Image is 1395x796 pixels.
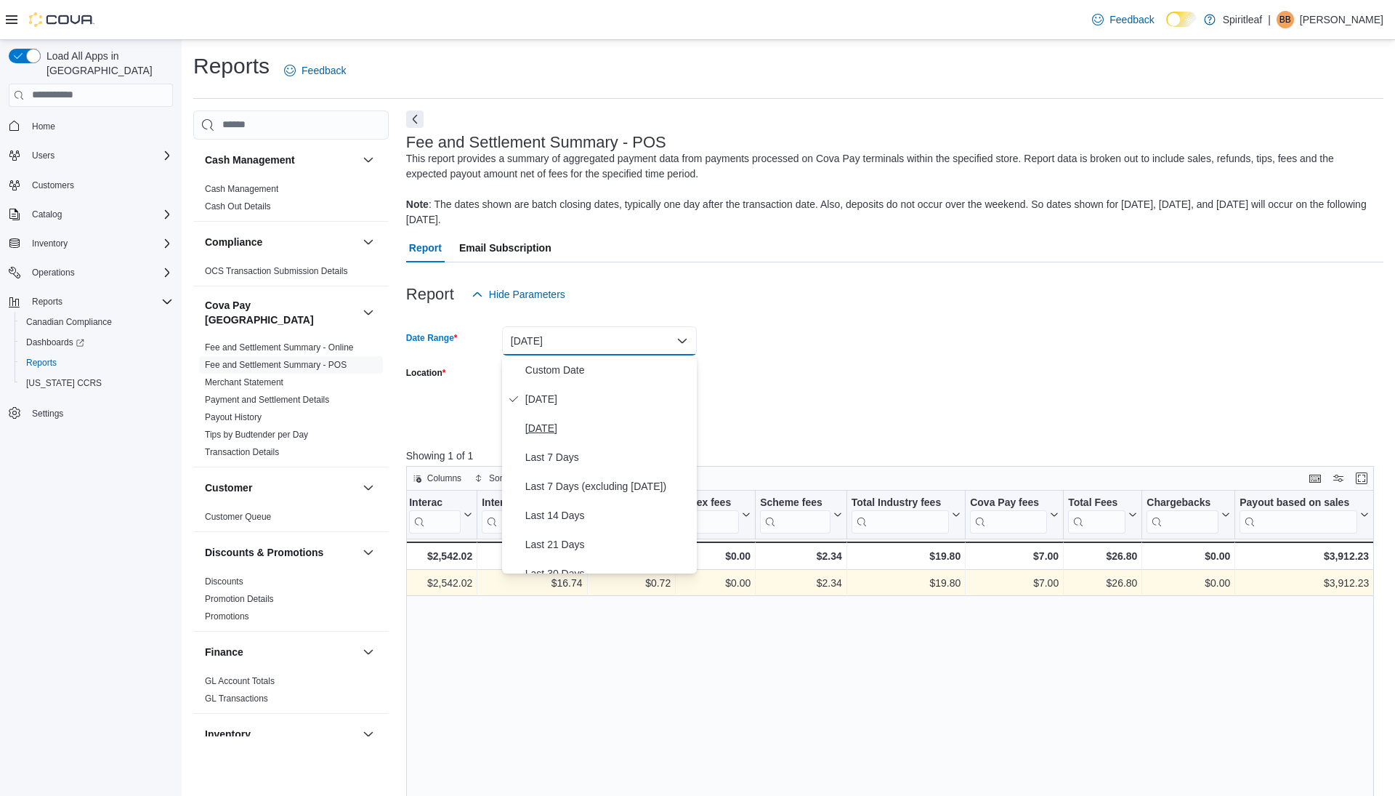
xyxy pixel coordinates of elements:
div: $16.74 [482,574,582,592]
span: Fee and Settlement Summary - Online [205,342,354,353]
span: Sort fields [489,473,527,484]
div: $19.80 [852,574,961,592]
div: $19.80 [852,547,961,565]
a: Tips by Budtender per Day [205,430,308,440]
a: Promotions [205,611,249,622]
button: Customers [3,174,179,196]
a: Canadian Compliance [20,313,118,331]
span: Settings [26,403,173,422]
span: Reports [20,354,173,371]
button: Cova Pay [GEOGRAPHIC_DATA] [360,304,377,321]
span: Payment and Settlement Details [205,394,329,406]
span: Cash Out Details [205,201,271,212]
a: Payment and Settlement Details [205,395,329,405]
a: Cash Out Details [205,201,271,212]
button: Cova Pay fees [970,496,1059,533]
span: Merchant Statement [205,377,283,388]
button: Total Industry fees [852,496,961,533]
div: $0.72 [591,574,671,592]
p: Showing 1 of 1 [406,449,1383,463]
button: Users [26,147,60,164]
span: Settings [32,408,63,419]
span: Email Subscription [459,233,551,262]
b: Note [406,198,429,210]
a: GL Transactions [205,694,268,704]
span: Hide Parameters [489,287,565,302]
a: GL Account Totals [205,676,275,686]
a: Fee and Settlement Summary - Online [205,342,354,353]
button: Interac [409,496,472,533]
button: Payout based on sales [1240,496,1369,533]
label: Date Range [406,332,458,344]
div: Payout based on sales [1240,496,1357,510]
button: Finance [205,645,357,659]
span: OCS Transaction Submission Details [205,265,348,277]
div: $0.00 [1147,547,1230,565]
button: Reports [26,293,68,310]
a: Customers [26,177,80,194]
div: Finance [193,672,389,713]
button: Reports [3,292,179,312]
button: Settings [3,402,179,423]
button: Sort fields [469,470,533,487]
div: $26.80 [1068,574,1137,592]
div: $0.00 [1147,574,1230,592]
div: $16.74 [482,547,582,565]
a: Home [26,118,61,135]
div: $2.34 [760,547,842,565]
span: Users [26,147,173,164]
span: Washington CCRS [20,374,173,392]
span: Users [32,150,54,161]
div: Cash Management [193,180,389,221]
button: Compliance [360,233,377,251]
button: Cash Management [205,153,357,167]
span: BB [1279,11,1291,28]
span: Dashboards [26,337,84,348]
div: $2.34 [760,574,842,592]
a: Settings [26,405,69,422]
button: Customer [360,479,377,497]
span: Last 7 Days [525,449,691,466]
button: Next [406,110,424,128]
button: Columns [407,470,467,487]
img: Cova [29,12,94,27]
div: Total Industry fees [852,496,949,510]
div: Cova Pay fees [970,496,1047,533]
span: Fee and Settlement Summary - POS [205,359,347,371]
a: Feedback [278,56,352,85]
button: Discounts & Promotions [205,545,357,560]
span: Load All Apps in [GEOGRAPHIC_DATA] [41,49,173,78]
span: Cash Management [205,183,278,195]
p: | [1268,11,1271,28]
span: Promotion Details [205,593,274,605]
div: $2,542.02 [409,547,472,565]
div: $3,912.23 [1240,574,1369,592]
span: [US_STATE] CCRS [26,377,102,389]
h1: Reports [193,52,270,81]
div: Chargebacks [1147,496,1218,533]
button: Customer [205,481,357,495]
div: $26.80 [1068,547,1137,565]
div: Select listbox [502,355,697,574]
div: $2,542.02 [409,574,472,592]
a: Discounts [205,576,243,587]
a: Reports [20,354,62,371]
button: Discounts & Promotions [360,544,377,561]
a: Transaction Details [205,447,279,457]
div: Interac [409,496,461,533]
button: Users [3,145,179,166]
p: Spiritleaf [1223,11,1262,28]
div: $7.00 [970,574,1059,592]
button: Cova Pay [GEOGRAPHIC_DATA] [205,298,357,327]
div: Amex fees [680,496,739,533]
button: Catalog [3,204,179,225]
a: OCS Transaction Submission Details [205,266,348,276]
p: [PERSON_NAME] [1300,11,1383,28]
button: Cash Management [360,151,377,169]
span: GL Account Totals [205,675,275,687]
div: $0.00 [680,547,751,565]
span: Last 7 Days (excluding [DATE]) [525,478,691,495]
div: Total Fees [1068,496,1125,510]
span: Canadian Compliance [20,313,173,331]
